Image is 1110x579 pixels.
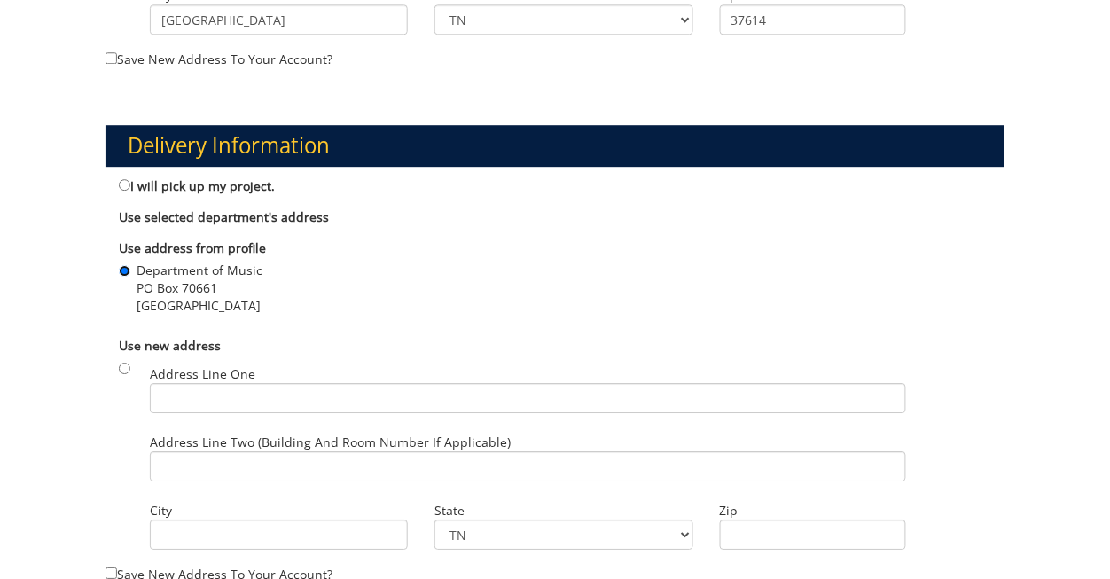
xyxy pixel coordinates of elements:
label: Zip [720,502,907,520]
input: Zip [720,520,907,550]
h3: Delivery Information [106,125,1004,166]
input: Save new address to your account? [106,567,117,579]
input: Address Line One [150,383,906,413]
label: Address Line One [150,365,906,413]
b: Use address from profile [119,239,266,256]
input: Department of Music PO Box 70661 [GEOGRAPHIC_DATA] [119,265,130,277]
input: I will pick up my project. [119,179,130,191]
input: City [150,520,408,550]
b: Use new address [119,337,221,354]
input: Zip [720,4,907,35]
label: Address Line Two (Building and Room Number if applicable) [150,434,906,481]
span: PO Box 70661 [137,279,262,297]
span: Department of Music [137,262,262,279]
b: Use selected department's address [119,208,329,225]
label: I will pick up my project. [119,176,275,195]
span: [GEOGRAPHIC_DATA] [137,297,262,315]
input: City [150,4,408,35]
label: City [150,502,408,520]
input: Address Line Two (Building and Room Number if applicable) [150,451,906,481]
label: State [434,502,692,520]
input: Save new address to your account? [106,52,117,64]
